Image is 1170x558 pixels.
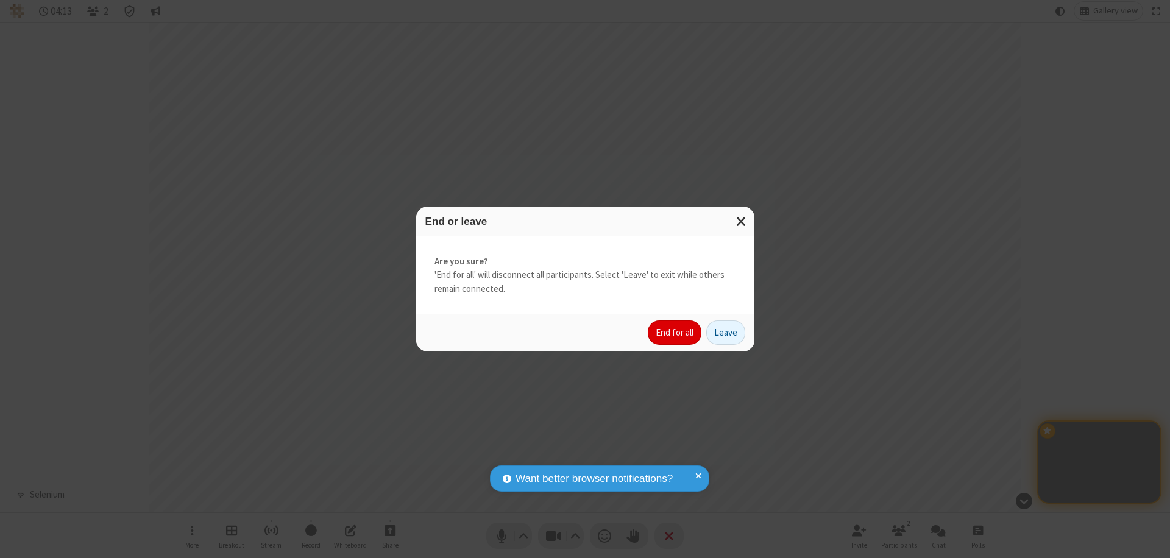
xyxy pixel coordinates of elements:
[416,236,754,314] div: 'End for all' will disconnect all participants. Select 'Leave' to exit while others remain connec...
[434,255,736,269] strong: Are you sure?
[729,207,754,236] button: Close modal
[516,471,673,487] span: Want better browser notifications?
[425,216,745,227] h3: End or leave
[706,320,745,345] button: Leave
[648,320,701,345] button: End for all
